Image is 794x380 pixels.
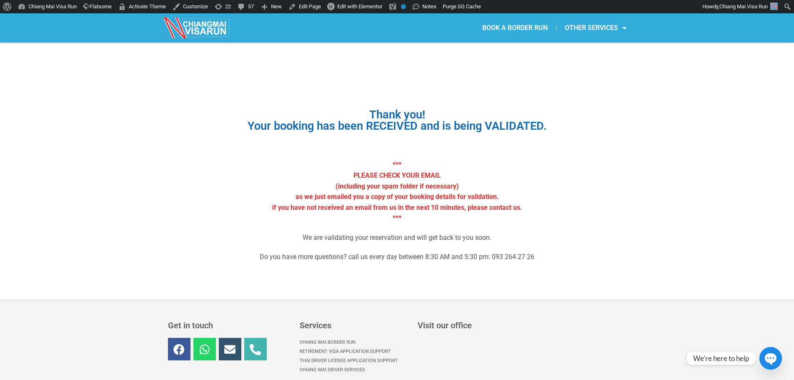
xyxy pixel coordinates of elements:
h3: Get in touch [168,321,291,330]
p: We are validating your reservation and will get back to you soon. [183,232,612,243]
span: Chiang Mai Visa Run [719,3,768,10]
a: Retirement Visa Application Support [300,347,409,356]
a: Thai Driver License Application Support [300,356,409,365]
h3: Visit our office [418,321,625,330]
a: BOOK A BORDER RUN [474,18,556,38]
h3: Services [300,321,409,330]
strong: *** PLEASE CHECK YOUR EMAIL (including your spam folder if necessary) [336,161,459,190]
nav: Menu [397,18,635,38]
strong: as we just emailed you a copy of your booking details for validation. if you have not received an... [272,193,522,222]
a: Chiang Mai Border Run [300,338,409,347]
a: OTHER SERVICES [556,18,635,38]
p: Do you have more questions? call us every day between 8:30 AM and 5:30 pm: 093 264 27 26 [183,252,612,262]
h1: Thank you! Your booking has been RECEIVED and is being VALIDATED. [183,109,612,132]
nav: Menu [300,338,409,375]
span: Edit with Elementor [337,3,382,10]
a: Chiang Mai Driver Services [300,365,409,375]
div: No index [401,4,406,9]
